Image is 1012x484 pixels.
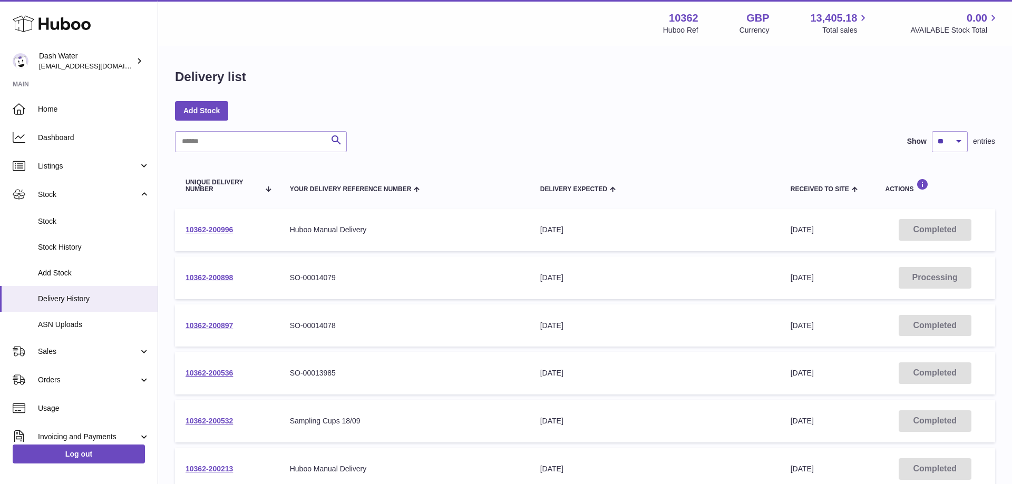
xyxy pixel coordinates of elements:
span: Received to Site [791,186,849,193]
span: Stock History [38,242,150,252]
span: AVAILABLE Stock Total [910,25,999,35]
a: 10362-200897 [186,321,233,330]
span: Listings [38,161,139,171]
span: Delivery Expected [540,186,607,193]
div: Currency [739,25,770,35]
span: Add Stock [38,268,150,278]
span: [DATE] [791,465,814,473]
span: 13,405.18 [810,11,857,25]
a: 10362-200213 [186,465,233,473]
div: [DATE] [540,464,770,474]
span: [DATE] [791,369,814,377]
a: 0.00 AVAILABLE Stock Total [910,11,999,35]
div: SO-00013985 [290,368,519,378]
div: Actions [885,179,985,193]
a: Log out [13,445,145,463]
div: Huboo Manual Delivery [290,464,519,474]
span: Delivery History [38,294,150,304]
span: [DATE] [791,225,814,234]
span: entries [973,136,995,146]
span: [EMAIL_ADDRESS][DOMAIN_NAME] [39,62,155,70]
a: 10362-200898 [186,273,233,282]
span: Dashboard [38,133,150,143]
span: Your Delivery Reference Number [290,186,412,193]
div: Huboo Manual Delivery [290,225,519,235]
a: Add Stock [175,101,228,120]
span: Orders [38,375,139,385]
a: 10362-200536 [186,369,233,377]
span: Stock [38,216,150,226]
a: 10362-200996 [186,225,233,234]
span: Invoicing and Payments [38,432,139,442]
strong: 10362 [669,11,698,25]
span: Sales [38,347,139,357]
div: [DATE] [540,416,770,426]
span: Total sales [822,25,869,35]
strong: GBP [746,11,769,25]
div: [DATE] [540,225,770,235]
span: Home [38,104,150,114]
span: Usage [38,403,150,413]
span: 0.00 [967,11,987,25]
span: Unique Delivery Number [186,179,259,193]
span: [DATE] [791,417,814,425]
div: SO-00014079 [290,273,519,283]
a: 10362-200532 [186,417,233,425]
div: SO-00014078 [290,321,519,331]
span: [DATE] [791,273,814,282]
span: [DATE] [791,321,814,330]
span: ASN Uploads [38,320,150,330]
label: Show [907,136,927,146]
h1: Delivery list [175,68,246,85]
div: Sampling Cups 18/09 [290,416,519,426]
img: orders@dash-water.com [13,53,28,69]
div: [DATE] [540,321,770,331]
div: Dash Water [39,51,134,71]
span: Stock [38,190,139,200]
div: [DATE] [540,273,770,283]
div: Huboo Ref [663,25,698,35]
a: 13,405.18 Total sales [810,11,869,35]
div: [DATE] [540,368,770,378]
